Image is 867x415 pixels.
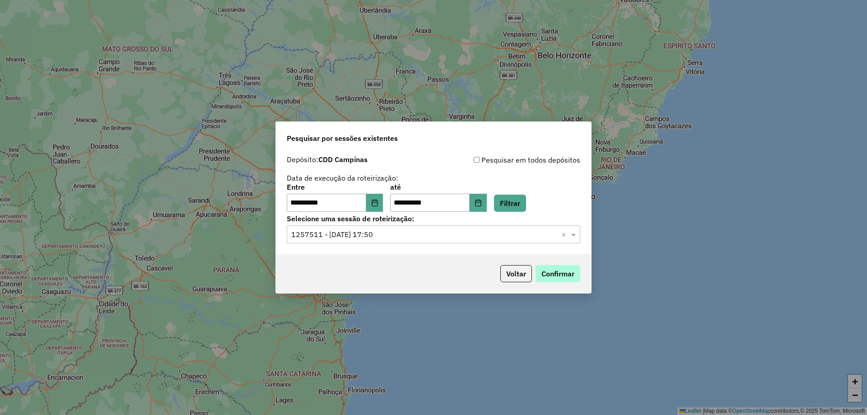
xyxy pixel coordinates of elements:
div: Pesquisar em todos depósitos [433,154,580,165]
button: Voltar [500,265,532,282]
button: Choose Date [366,194,383,212]
label: até [390,182,486,192]
label: Entre [287,182,383,192]
span: Clear all [561,229,569,240]
span: Pesquisar por sessões existentes [287,133,398,144]
button: Confirmar [536,265,580,282]
button: Filtrar [494,195,526,212]
label: Data de execução da roteirização: [287,173,398,183]
label: Selecione uma sessão de roteirização: [287,213,580,224]
label: Depósito: [287,154,368,165]
button: Choose Date [470,194,487,212]
strong: CDD Campinas [318,155,368,164]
